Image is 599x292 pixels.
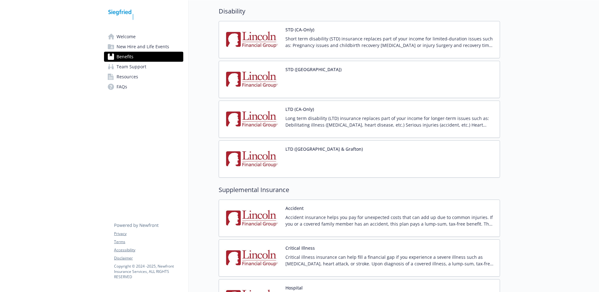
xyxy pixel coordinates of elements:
[285,254,495,267] p: Critical illness insurance can help fill a financial gap if you experience a severe illness such ...
[285,66,341,73] button: STD ([GEOGRAPHIC_DATA])
[224,66,280,93] img: Lincoln Financial Group carrier logo
[104,32,183,42] a: Welcome
[104,72,183,82] a: Resources
[224,205,280,232] img: Lincoln Financial Group carrier logo
[117,32,136,42] span: Welcome
[114,263,183,279] p: Copyright © 2024 - 2025 , Newfront Insurance Services, ALL RIGHTS RESERVED
[114,231,183,237] a: Privacy
[285,26,314,33] button: STD (CA-Only)
[114,247,183,253] a: Accessibility
[114,239,183,245] a: Terms
[117,72,138,82] span: Resources
[117,62,146,72] span: Team Support
[114,255,183,261] a: Disclaimer
[219,185,500,195] h2: Supplemental Insurance
[104,52,183,62] a: Benefits
[224,106,280,133] img: Lincoln Financial Group carrier logo
[285,115,495,128] p: Long term disability (LTD) insurance replaces part of your income for longer-term issues such as:...
[224,245,280,271] img: Lincoln Financial Group carrier logo
[285,106,314,112] button: LTD (CA-Only)
[219,7,500,16] h2: Disability
[117,52,133,62] span: Benefits
[104,82,183,92] a: FAQs
[104,62,183,72] a: Team Support
[285,284,303,291] button: Hospital
[285,146,363,152] button: LTD ([GEOGRAPHIC_DATA] & Grafton)
[224,26,280,53] img: Lincoln Financial Group carrier logo
[117,82,127,92] span: FAQs
[117,42,169,52] span: New Hire and Life Events
[285,214,495,227] p: Accident insurance helps you pay for unexpected costs that can add up due to common injuries. If ...
[285,245,315,251] button: Critical Illness
[224,146,280,172] img: Lincoln Financial Group carrier logo
[104,42,183,52] a: New Hire and Life Events
[285,205,304,211] button: Accident
[285,35,495,49] p: Short term disability (STD) insurance replaces part of your income for limited-duration issues su...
